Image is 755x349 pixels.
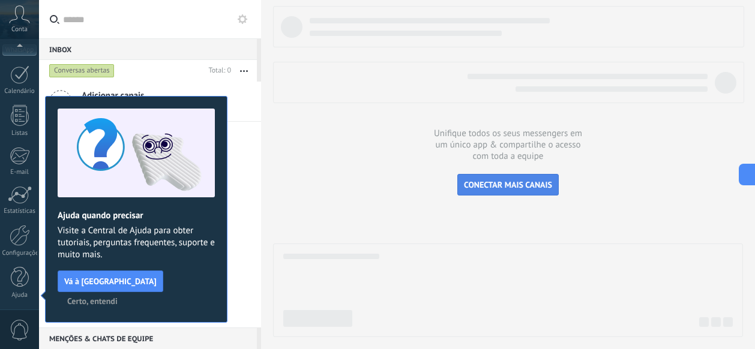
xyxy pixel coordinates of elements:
[2,130,37,137] div: Listas
[58,225,215,261] span: Visite a Central de Ajuda para obter tutoriais, perguntas frequentes, suporte e muito mais.
[39,327,257,349] div: Menções & Chats de equipe
[2,249,37,257] div: Configurações
[58,210,215,221] h2: Ajuda quando precisar
[204,65,231,77] div: Total: 0
[2,291,37,299] div: Ajuda
[67,297,118,305] span: Certo, entendi
[39,38,257,60] div: Inbox
[464,179,552,190] span: CONECTAR MAIS CANAIS
[2,169,37,176] div: E-mail
[2,88,37,95] div: Calendário
[457,174,559,195] button: CONECTAR MAIS CANAIS
[82,90,220,101] span: Adicionar canais
[64,277,157,285] span: Vá à [GEOGRAPHIC_DATA]
[49,64,115,78] div: Conversas abertas
[62,292,123,310] button: Certo, entendi
[11,26,28,34] span: Conta
[2,207,37,215] div: Estatísticas
[58,270,163,292] button: Vá à [GEOGRAPHIC_DATA]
